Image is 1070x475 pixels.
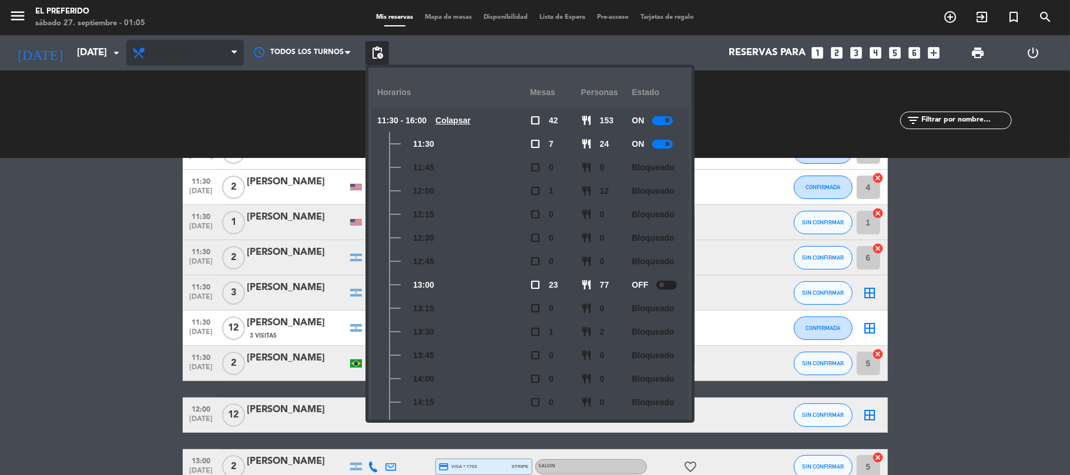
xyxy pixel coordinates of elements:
span: check_box_outline_blank [530,209,541,220]
span: restaurant [581,373,592,384]
i: cancel [873,207,884,219]
i: search [1038,10,1052,24]
span: [DATE] [187,293,216,306]
span: stripe [512,463,529,470]
span: Tarjetas de regalo [635,14,700,21]
span: visa * 7703 [439,461,477,472]
span: 0 [600,396,605,409]
span: 11:45 [413,161,434,174]
span: 14:00 [413,372,434,386]
span: [DATE] [187,152,216,166]
span: SIN CONFIRMAR [802,360,844,366]
span: 13:45 [413,349,434,362]
span: 7 [549,137,554,151]
span: check_box_outline_blank [530,256,541,267]
input: Filtrar por nombre... [920,114,1011,127]
i: cancel [873,452,884,463]
span: restaurant [581,397,592,407]
span: 0 [549,419,554,433]
span: 1 [222,211,245,234]
div: El Preferido [35,6,145,18]
span: 24 [600,137,609,151]
div: [PERSON_NAME] [247,315,347,331]
i: add_box [927,45,942,60]
span: restaurant [581,209,592,220]
span: [DATE] [187,258,216,271]
span: OFF [632,278,648,292]
span: Bloqueado [632,231,674,245]
span: Bloqueado [632,208,674,221]
div: personas [581,76,632,109]
span: Bloqueado [632,184,674,198]
span: 42 [549,114,558,127]
span: SIN CONFIRMAR [802,254,844,261]
span: Pre-acceso [591,14,635,21]
span: SALON [539,464,556,469]
span: Bloqueado [632,372,674,386]
i: arrow_drop_down [109,46,123,60]
span: 12 [600,184,609,198]
i: looks_one [810,45,826,60]
span: restaurant [581,326,592,337]
span: [DATE] [187,415,216,429]
i: cancel [873,348,884,360]
span: 11:30 [187,350,216,363]
i: border_all [863,408,877,422]
span: 0 [600,231,605,245]
span: restaurant [581,139,592,149]
span: 0 [600,349,605,362]
i: add_circle_outline [943,10,957,24]
div: [PERSON_NAME] [247,174,347,190]
span: 0 [549,208,554,221]
span: Bloqueado [632,325,674,339]
i: favorite_border [684,460,698,474]
i: credit_card [439,461,450,472]
span: 11:30 [187,174,216,187]
span: restaurant [581,350,592,361]
span: 12:30 [413,231,434,245]
i: turned_in_not [1007,10,1021,24]
span: 2 [222,176,245,199]
span: check_box_outline_blank [530,303,541,314]
i: looks_two [830,45,845,60]
i: looks_4 [868,45,884,60]
div: Horarios [377,76,530,109]
span: Bloqueado [632,396,674,409]
span: 3 Visitas [250,331,277,341]
span: 13:00 [413,278,434,292]
span: check_box_outline_blank [530,350,541,361]
span: 0 [549,372,554,386]
span: check_box_outline_blank [530,373,541,384]
span: 0 [600,255,605,268]
span: 13:15 [413,302,434,315]
span: restaurant [581,233,592,243]
span: check_box_outline_blank [530,162,541,173]
span: 11:30 - 16:00 [377,114,427,127]
div: [PERSON_NAME] [247,280,347,295]
span: CONFIRMADA [806,325,840,331]
span: 1 [549,184,554,198]
span: 153 [600,114,613,127]
i: cancel [873,172,884,184]
span: 2 [222,352,245,375]
span: check_box_outline_blank [530,186,541,196]
span: check_box_outline_blank [530,233,541,243]
span: SIN CONFIRMAR [802,219,844,225]
i: looks_6 [907,45,923,60]
i: border_all [863,286,877,300]
span: 13:00 [187,453,216,467]
i: exit_to_app [975,10,989,24]
span: Mis reservas [370,14,419,21]
span: 2 [222,246,245,269]
span: [DATE] [187,187,216,201]
span: 12:00 [187,402,216,415]
span: 11:30 [187,244,216,258]
span: 13:30 [413,325,434,339]
span: check_box_outline_blank [530,326,541,337]
span: print [971,46,985,60]
span: 0 [549,396,554,409]
span: 12 [222,316,245,340]
div: sábado 27. septiembre - 01:05 [35,18,145,29]
span: 23 [549,278,558,292]
span: restaurant [581,279,592,290]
